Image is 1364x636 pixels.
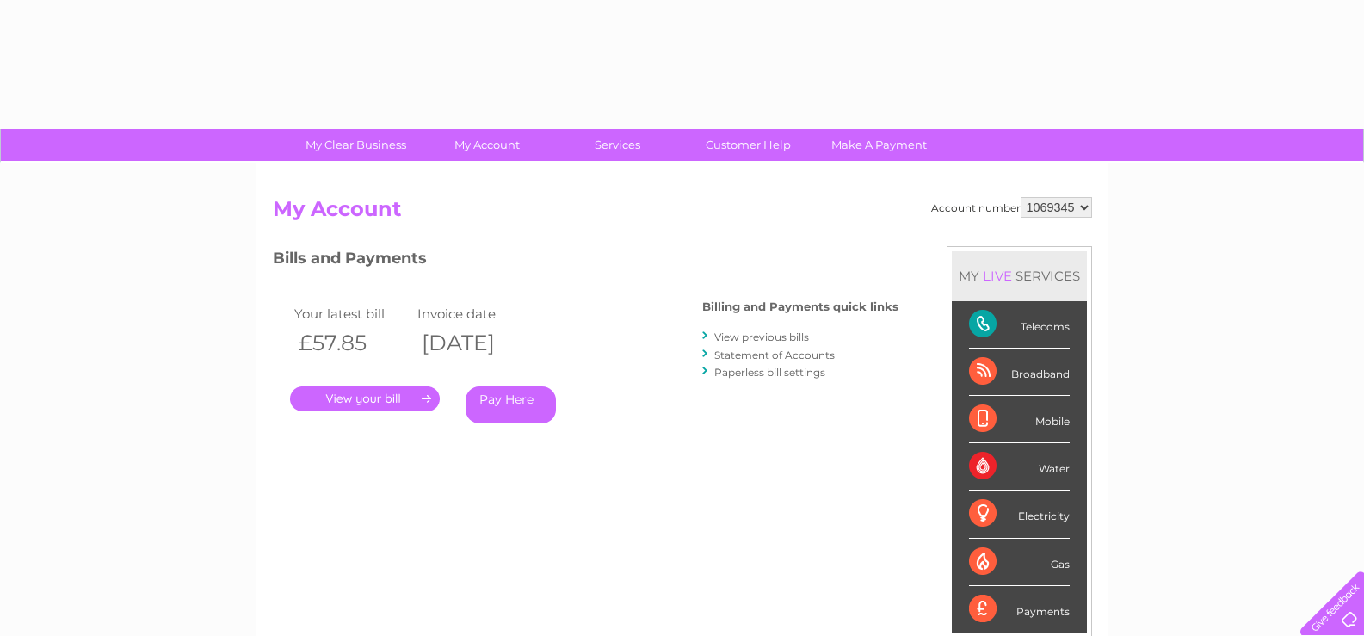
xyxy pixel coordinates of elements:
td: Your latest bill [290,302,414,325]
div: Water [969,443,1070,491]
a: Pay Here [466,386,556,423]
th: [DATE] [413,325,537,361]
a: Make A Payment [808,129,950,161]
a: Customer Help [677,129,819,161]
div: Mobile [969,396,1070,443]
div: MY SERVICES [952,251,1087,300]
a: View previous bills [714,330,809,343]
div: LIVE [979,268,1015,284]
th: £57.85 [290,325,414,361]
a: Paperless bill settings [714,366,825,379]
h3: Bills and Payments [273,246,898,276]
h4: Billing and Payments quick links [702,300,898,313]
div: Account number [931,197,1092,218]
td: Invoice date [413,302,537,325]
a: Services [546,129,688,161]
a: My Clear Business [285,129,427,161]
h2: My Account [273,197,1092,230]
a: Statement of Accounts [714,349,835,361]
div: Telecoms [969,301,1070,349]
div: Gas [969,539,1070,586]
div: Payments [969,586,1070,633]
a: . [290,386,440,411]
div: Electricity [969,491,1070,538]
div: Broadband [969,349,1070,396]
a: My Account [416,129,558,161]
